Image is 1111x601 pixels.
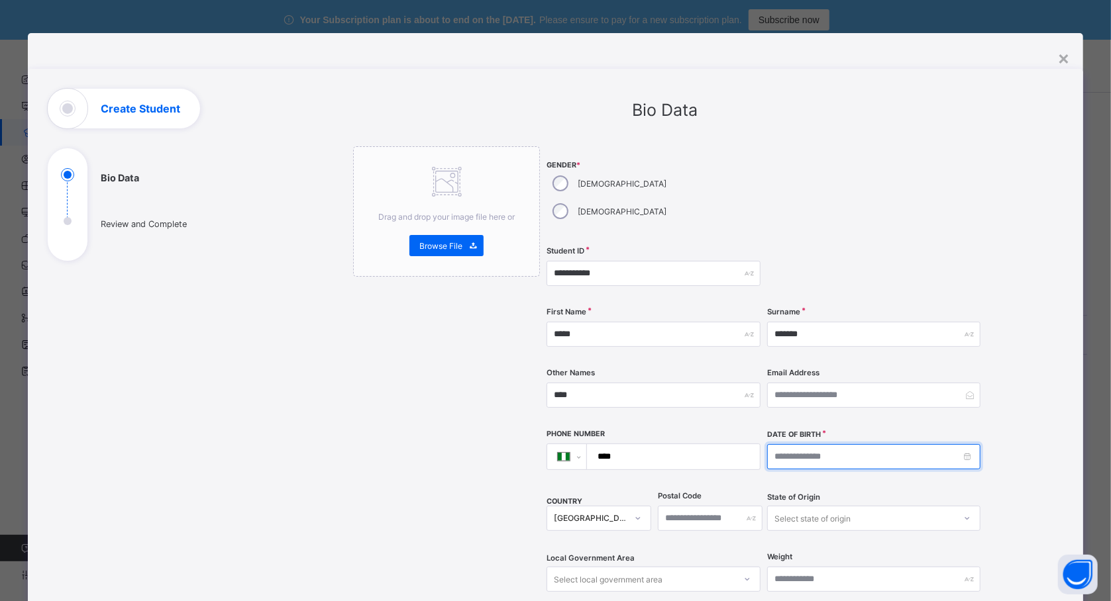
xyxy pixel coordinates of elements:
button: Open asap [1058,555,1098,594]
label: [DEMOGRAPHIC_DATA] [578,179,666,189]
label: Email Address [767,368,820,377]
label: Weight [767,552,792,561]
div: Drag and drop your image file here orBrowse File [353,146,540,277]
span: State of Origin [767,492,820,502]
label: Date of Birth [767,430,821,439]
span: Bio Data [632,100,698,120]
div: [GEOGRAPHIC_DATA] [554,514,627,524]
div: Select state of origin [774,506,851,531]
span: COUNTRY [547,497,582,506]
div: × [1057,46,1070,69]
span: Drag and drop your image file here or [378,212,515,222]
h1: Create Student [101,103,180,114]
span: Gender [547,161,760,169]
label: [DEMOGRAPHIC_DATA] [578,207,666,216]
span: Local Government Area [547,553,635,563]
label: Other Names [547,368,595,377]
label: First Name [547,307,586,316]
span: Browse File [419,241,462,251]
label: Student ID [547,246,584,255]
label: Phone Number [547,430,605,438]
label: Surname [767,307,800,316]
div: Select local government area [554,567,662,592]
label: Postal Code [658,491,702,500]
